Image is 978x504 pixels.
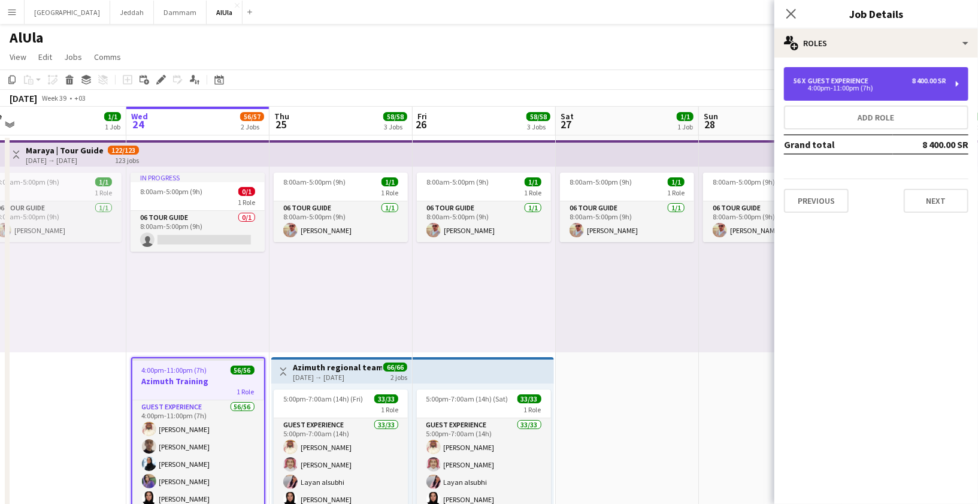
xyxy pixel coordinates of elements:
span: 1/1 [668,177,685,186]
h3: Azimuth regional team [293,362,382,373]
span: 1/1 [525,177,541,186]
div: 8 400.00 SR [912,77,946,85]
span: 1 Role [238,198,255,207]
td: 8 400.00 SR [893,135,968,154]
span: 33/33 [374,394,398,403]
span: 33/33 [517,394,541,403]
span: 26 [416,117,427,131]
div: 3 Jobs [527,122,550,131]
span: Jobs [64,52,82,62]
span: 25 [272,117,289,131]
span: 58/58 [526,112,550,121]
span: 27 [559,117,574,131]
button: [GEOGRAPHIC_DATA] [25,1,110,24]
a: Edit [34,49,57,65]
span: 66/66 [383,363,407,372]
app-job-card: 8:00am-5:00pm (9h)1/11 Role06 Tour Guide1/18:00am-5:00pm (9h)[PERSON_NAME] [274,173,408,242]
h3: Maraya | Tour Guide [26,145,104,156]
a: View [5,49,31,65]
span: 8:00am-5:00pm (9h) [570,177,632,186]
h3: Job Details [774,6,978,22]
span: 58/58 [383,112,407,121]
span: 1/1 [104,112,121,121]
span: 122/123 [108,146,139,155]
h3: Azimuth Training [132,376,264,387]
span: View [10,52,26,62]
button: Dammam [154,1,207,24]
a: Jobs [59,49,87,65]
app-card-role: 06 Tour Guide0/18:00am-5:00pm (9h) [131,211,265,252]
div: 123 jobs [115,155,139,165]
span: 8:00am-5:00pm (9h) [140,187,202,196]
span: 4:00pm-11:00pm (7h) [142,366,207,375]
div: 2 jobs [390,372,407,382]
app-job-card: In progress8:00am-5:00pm (9h)0/11 Role06 Tour Guide0/18:00am-5:00pm (9h) [131,173,265,252]
span: 5:00pm-7:00am (14h) (Sat) [426,394,508,403]
h1: AlUla [10,29,43,47]
div: 3 Jobs [384,122,407,131]
app-job-card: 8:00am-5:00pm (9h)1/11 Role06 Tour Guide1/18:00am-5:00pm (9h)[PERSON_NAME] [703,173,837,242]
span: 24 [129,117,148,131]
span: 1 Role [237,387,255,396]
div: +03 [74,93,86,102]
span: Week 39 [40,93,69,102]
span: 56/56 [231,366,255,375]
span: 1 Role [95,188,112,197]
app-job-card: 8:00am-5:00pm (9h)1/11 Role06 Tour Guide1/18:00am-5:00pm (9h)[PERSON_NAME] [560,173,694,242]
div: 1 Job [677,122,693,131]
span: 8:00am-5:00pm (9h) [283,177,346,186]
app-card-role: 06 Tour Guide1/18:00am-5:00pm (9h)[PERSON_NAME] [560,201,694,242]
a: Comms [89,49,126,65]
span: Wed [131,111,148,122]
div: [DATE] → [DATE] [26,156,104,165]
span: 1 Role [524,188,541,197]
span: Thu [274,111,289,122]
span: 1 Role [381,405,398,414]
span: 5:00pm-7:00am (14h) (Fri) [283,394,363,403]
app-card-role: 06 Tour Guide1/18:00am-5:00pm (9h)[PERSON_NAME] [274,201,408,242]
div: 2 Jobs [241,122,264,131]
button: Add role [784,105,968,129]
span: Fri [417,111,427,122]
div: 4:00pm-11:00pm (7h) [794,85,946,91]
span: 1/1 [381,177,398,186]
span: 1 Role [524,405,541,414]
div: [DATE] [10,92,37,104]
div: [DATE] → [DATE] [293,373,382,382]
span: Comms [94,52,121,62]
span: Sat [561,111,574,122]
div: Guest Experience [808,77,873,85]
span: 1 Role [667,188,685,197]
div: 1 Job [105,122,120,131]
td: Grand total [784,135,893,154]
button: Next [904,189,968,213]
button: AlUla [207,1,243,24]
div: 56 x [794,77,808,85]
span: Sun [704,111,718,122]
app-card-role: 06 Tour Guide1/18:00am-5:00pm (9h)[PERSON_NAME] [417,201,551,242]
span: 1/1 [95,177,112,186]
button: Jeddah [110,1,154,24]
span: 8:00am-5:00pm (9h) [713,177,775,186]
app-job-card: 8:00am-5:00pm (9h)1/11 Role06 Tour Guide1/18:00am-5:00pm (9h)[PERSON_NAME] [417,173,551,242]
span: 56/57 [240,112,264,121]
div: Roles [774,29,978,58]
app-card-role: 06 Tour Guide1/18:00am-5:00pm (9h)[PERSON_NAME] [703,201,837,242]
span: 1/1 [677,112,694,121]
span: Edit [38,52,52,62]
div: In progress [131,173,265,182]
button: Previous [784,189,849,213]
span: 0/1 [238,187,255,196]
span: 1 Role [381,188,398,197]
span: 8:00am-5:00pm (9h) [426,177,489,186]
span: 28 [702,117,718,131]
